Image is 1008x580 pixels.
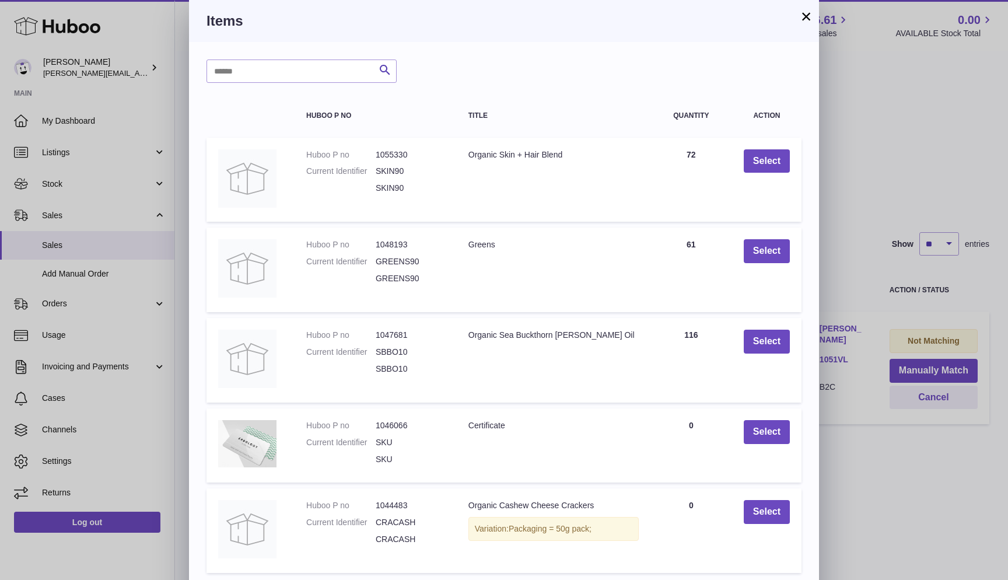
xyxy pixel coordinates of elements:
[744,420,790,444] button: Select
[468,517,639,541] div: Variation:
[376,534,445,545] dd: CRACASH
[206,12,801,30] h3: Items
[468,500,639,511] div: Organic Cashew Cheese Crackers
[650,488,732,573] td: 0
[376,256,445,267] dd: GREENS90
[376,437,445,448] dd: SKU
[744,330,790,354] button: Select
[650,100,732,131] th: Quantity
[468,420,639,431] div: Certificate
[376,364,445,375] dd: SBBO10
[376,330,445,341] dd: 1047681
[468,239,639,250] div: Greens
[509,524,591,533] span: Packaging = 50g pack;
[376,420,445,431] dd: 1046066
[218,500,276,558] img: Organic Cashew Cheese Crackers
[295,100,457,131] th: Huboo P no
[306,256,376,267] dt: Current Identifier
[376,500,445,511] dd: 1044483
[306,330,376,341] dt: Huboo P no
[306,420,376,431] dt: Huboo P no
[376,347,445,358] dd: SBBO10
[218,330,276,388] img: Organic Sea Buckthorn Berry Oil
[306,166,376,177] dt: Current Identifier
[468,330,639,341] div: Organic Sea Buckthorn [PERSON_NAME] Oil
[744,239,790,263] button: Select
[306,149,376,160] dt: Huboo P no
[376,517,445,528] dd: CRACASH
[218,239,276,298] img: Greens
[376,239,445,250] dd: 1048193
[650,408,732,483] td: 0
[744,500,790,524] button: Select
[376,273,445,284] dd: GREENS90
[650,318,732,403] td: 116
[650,228,732,312] td: 61
[457,100,650,131] th: Title
[218,149,276,208] img: Organic Skin + Hair Blend
[650,138,732,222] td: 72
[306,437,376,448] dt: Current Identifier
[306,347,376,358] dt: Current Identifier
[744,149,790,173] button: Select
[306,517,376,528] dt: Current Identifier
[376,149,445,160] dd: 1055330
[306,239,376,250] dt: Huboo P no
[306,500,376,511] dt: Huboo P no
[376,183,445,194] dd: SKIN90
[376,166,445,177] dd: SKIN90
[376,454,445,465] dd: SKU
[218,420,276,467] img: Certificate
[732,100,801,131] th: Action
[468,149,639,160] div: Organic Skin + Hair Blend
[799,9,813,23] button: ×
